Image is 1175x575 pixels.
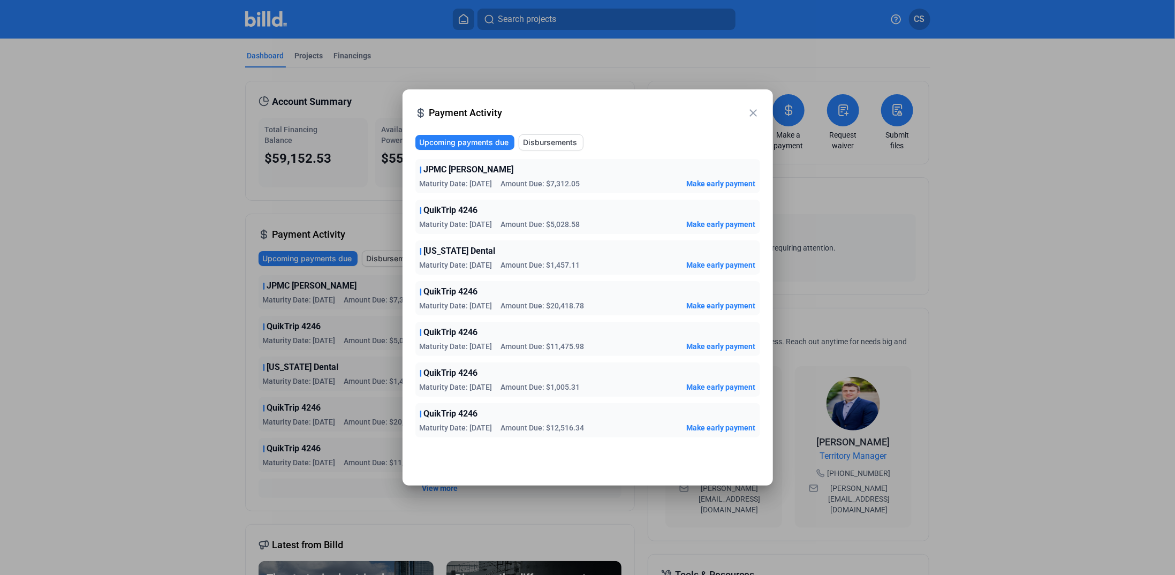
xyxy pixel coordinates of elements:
[747,107,760,119] mat-icon: close
[420,260,492,270] span: Maturity Date: [DATE]
[420,300,492,311] span: Maturity Date: [DATE]
[687,341,756,352] button: Make early payment
[687,178,756,189] button: Make early payment
[501,260,580,270] span: Amount Due: $1,457.11
[501,422,585,433] span: Amount Due: $12,516.34
[524,137,578,148] span: Disbursements
[501,341,585,352] span: Amount Due: $11,475.98
[501,382,580,392] span: Amount Due: $1,005.31
[501,219,580,230] span: Amount Due: $5,028.58
[420,422,492,433] span: Maturity Date: [DATE]
[420,137,509,148] span: Upcoming payments due
[424,326,478,339] span: QuikTrip 4246
[429,105,747,120] span: Payment Activity
[424,407,478,420] span: QuikTrip 4246
[424,285,478,298] span: QuikTrip 4246
[420,341,492,352] span: Maturity Date: [DATE]
[687,300,756,311] button: Make early payment
[519,134,583,150] button: Disbursements
[687,260,756,270] button: Make early payment
[424,367,478,380] span: QuikTrip 4246
[687,382,756,392] button: Make early payment
[420,219,492,230] span: Maturity Date: [DATE]
[501,300,585,311] span: Amount Due: $20,418.78
[424,245,496,258] span: [US_STATE] Dental
[687,219,756,230] button: Make early payment
[415,135,514,150] button: Upcoming payments due
[420,382,492,392] span: Maturity Date: [DATE]
[687,422,756,433] button: Make early payment
[420,178,492,189] span: Maturity Date: [DATE]
[424,163,514,176] span: JPMC [PERSON_NAME]
[501,178,580,189] span: Amount Due: $7,312.05
[424,204,478,217] span: QuikTrip 4246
